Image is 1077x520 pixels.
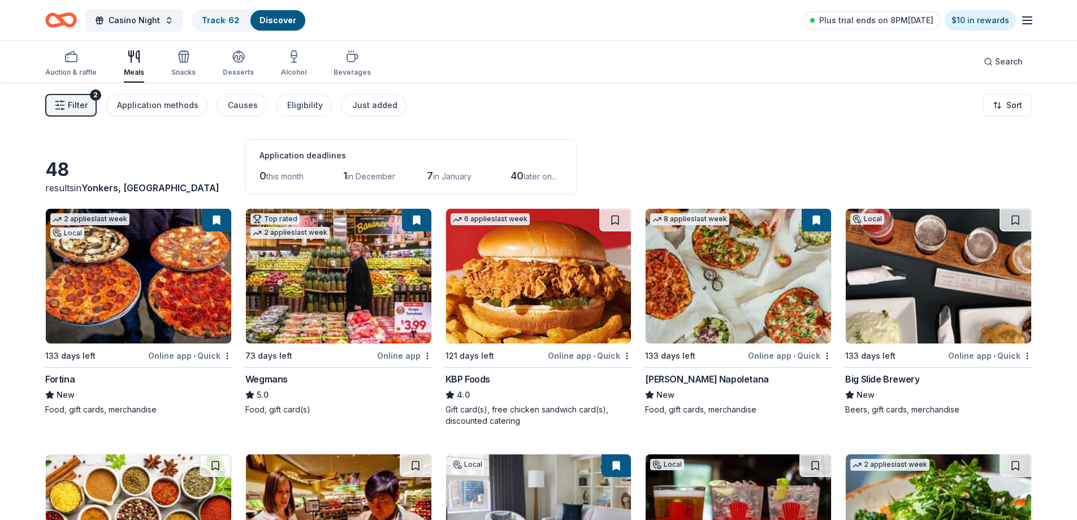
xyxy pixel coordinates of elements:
div: Food, gift cards, merchandise [645,404,832,415]
div: Local [850,213,884,225]
a: Track· 62 [202,15,239,25]
div: Application deadlines [259,149,563,162]
button: Auction & raffle [45,45,97,83]
div: KBP Foods [445,372,490,386]
img: Image for Frank Pepe Pizzeria Napoletana [646,209,831,343]
a: Plus trial ends on 8PM[DATE] [803,11,940,29]
div: Desserts [223,68,254,77]
span: 1 [343,170,347,182]
button: Casino Night [86,9,183,32]
div: Snacks [171,68,196,77]
span: New [857,388,875,402]
button: Application methods [106,94,207,117]
div: Beers, gift cards, merchandise [845,404,1032,415]
a: Discover [259,15,296,25]
div: Online app Quick [948,349,1032,363]
div: Online app Quick [548,349,632,363]
button: Meals [124,45,144,83]
div: 2 applies last week [50,213,129,225]
span: Search [995,55,1023,68]
button: Just added [341,94,406,117]
button: Search [975,50,1032,73]
button: Eligibility [276,94,332,117]
div: Local [50,227,84,239]
div: 121 days left [445,349,494,363]
a: Image for KBP Foods6 applieslast week121 days leftOnline app•QuickKBP Foods4.0Gift card(s), free ... [445,208,632,427]
div: Meals [124,68,144,77]
div: Online app [377,349,432,363]
div: 48 [45,158,232,181]
span: in January [433,171,472,181]
button: Beverages [334,45,371,83]
div: Alcohol [281,68,306,77]
span: 5.0 [257,388,269,402]
div: Local [451,459,485,470]
span: Plus trial ends on 8PM[DATE] [819,14,933,27]
button: Causes [217,94,267,117]
span: • [993,351,996,360]
span: New [57,388,75,402]
button: Sort [983,94,1032,117]
button: Desserts [223,45,254,83]
span: later on... [524,171,557,181]
img: Image for KBP Foods [446,209,632,343]
button: Snacks [171,45,196,83]
div: 6 applies last week [451,213,530,225]
a: Image for WegmansTop rated2 applieslast week73 days leftOnline appWegmans5.0Food, gift card(s) [245,208,432,415]
button: Track· 62Discover [192,9,306,32]
div: Online app Quick [148,349,232,363]
a: Image for Frank Pepe Pizzeria Napoletana8 applieslast week133 days leftOnline app•Quick[PERSON_NA... [645,208,832,415]
div: Food, gift cards, merchandise [45,404,232,415]
span: New [656,388,674,402]
div: 73 days left [245,349,292,363]
img: Image for Wegmans [246,209,431,343]
div: 2 applies last week [250,227,330,239]
div: Fortina [45,372,75,386]
div: Food, gift card(s) [245,404,432,415]
div: [PERSON_NAME] Napoletana [645,372,768,386]
span: Sort [1006,98,1022,112]
div: 133 days left [645,349,695,363]
button: Filter2 [45,94,97,117]
div: Top rated [250,213,300,225]
span: in [74,182,219,194]
div: Causes [228,98,258,112]
div: 2 applies last week [850,459,929,471]
span: 40 [511,170,524,182]
span: • [793,351,795,360]
div: Local [650,459,684,470]
div: Gift card(s), free chicken sandwich card(s), discounted catering [445,404,632,427]
div: Wegmans [245,372,288,386]
a: Image for Big Slide BreweryLocal133 days leftOnline app•QuickBig Slide BreweryNewBeers, gift card... [845,208,1032,415]
span: this month [266,171,304,181]
span: • [193,351,196,360]
span: 7 [427,170,433,182]
button: Alcohol [281,45,306,83]
div: 8 applies last week [650,213,729,225]
span: • [593,351,595,360]
span: 0 [259,170,266,182]
div: Application methods [117,98,198,112]
span: 4.0 [457,388,470,402]
span: in December [347,171,395,181]
span: Filter [68,98,88,112]
a: Home [45,7,77,33]
span: Casino Night [109,14,160,27]
span: Yonkers, [GEOGRAPHIC_DATA] [81,182,219,194]
div: 2 [90,89,101,101]
div: Beverages [334,68,371,77]
div: Big Slide Brewery [845,372,919,386]
img: Image for Fortina [46,209,231,343]
div: 133 days left [845,349,896,363]
div: Auction & raffle [45,68,97,77]
img: Image for Big Slide Brewery [846,209,1031,343]
div: results [45,181,232,195]
a: $10 in rewards [945,10,1016,31]
div: Online app Quick [748,349,832,363]
div: Eligibility [287,98,323,112]
a: Image for Fortina2 applieslast weekLocal133 days leftOnline app•QuickFortinaNewFood, gift cards, ... [45,208,232,415]
div: Just added [352,98,397,112]
div: 133 days left [45,349,96,363]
